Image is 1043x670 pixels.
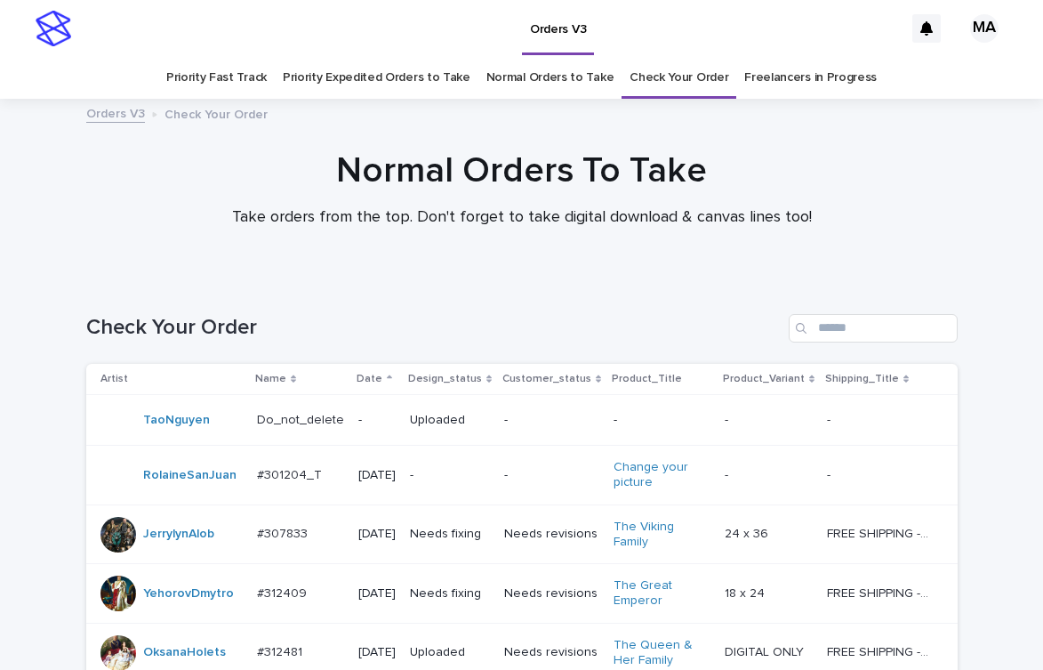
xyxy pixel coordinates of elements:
[614,578,710,609] a: The Great Emperor
[504,413,599,428] p: -
[827,642,932,660] p: FREE SHIPPING - preview in 1-2 business days, after your approval delivery will take 5-10 b.d.
[725,409,732,428] p: -
[825,369,899,389] p: Shipping_Title
[143,468,237,483] a: RolaineSanJuan
[143,586,234,601] a: YehorovDmytro
[970,14,999,43] div: MA
[358,413,396,428] p: -
[257,523,311,542] p: #307833
[257,464,325,483] p: #301204_T
[283,57,470,99] a: Priority Expedited Orders to Take
[255,369,286,389] p: Name
[36,11,71,46] img: stacker-logo-s-only.png
[166,57,267,99] a: Priority Fast Track
[486,57,614,99] a: Normal Orders to Take
[143,645,226,660] a: OksanaHolets
[86,315,782,341] h1: Check Your Order
[630,57,728,99] a: Check Your Order
[86,149,958,192] h1: Normal Orders To Take
[100,369,128,389] p: Artist
[504,645,599,660] p: Needs revisions
[502,369,591,389] p: Customer_status
[614,638,710,668] a: The Queen & Her Family
[744,57,877,99] a: Freelancers in Progress
[86,446,958,505] tr: RolaineSanJuan #301204_T#301204_T [DATE]--Change your picture -- --
[143,413,210,428] a: TaoNguyen
[725,464,732,483] p: -
[725,583,768,601] p: 18 x 24
[86,102,145,123] a: Orders V3
[410,586,490,601] p: Needs fixing
[358,645,396,660] p: [DATE]
[504,586,599,601] p: Needs revisions
[408,369,482,389] p: Design_status
[358,586,396,601] p: [DATE]
[257,583,310,601] p: #312409
[257,642,306,660] p: #312481
[86,395,958,446] tr: TaoNguyen Do_not_deleteDo_not_delete -Uploaded---- --
[86,505,958,564] tr: JerrylynAlob #307833#307833 [DATE]Needs fixingNeeds revisionsThe Viking Family 24 x 3624 x 36 FRE...
[827,583,932,601] p: FREE SHIPPING - preview in 1-2 business days, after your approval delivery will take 5-10 b.d.
[827,464,834,483] p: -
[410,413,490,428] p: Uploaded
[827,523,932,542] p: FREE SHIPPING - preview in 1-2 business days, after your approval delivery will take 5-10 b.d., l...
[725,642,807,660] p: DIGITAL ONLY
[504,527,599,542] p: Needs revisions
[164,103,268,123] p: Check Your Order
[358,468,396,483] p: [DATE]
[827,409,834,428] p: -
[410,527,490,542] p: Needs fixing
[614,460,710,490] a: Change your picture
[143,527,214,542] a: JerrylynAlob
[410,645,490,660] p: Uploaded
[614,520,710,550] a: The Viking Family
[504,468,599,483] p: -
[166,208,878,228] p: Take orders from the top. Don't forget to take digital download & canvas lines too!
[612,369,682,389] p: Product_Title
[723,369,805,389] p: Product_Variant
[789,314,958,343] input: Search
[257,409,348,428] p: Do_not_delete
[725,523,772,542] p: 24 x 36
[614,413,710,428] p: -
[86,564,958,624] tr: YehorovDmytro #312409#312409 [DATE]Needs fixingNeeds revisionsThe Great Emperor 18 x 2418 x 24 FR...
[358,527,396,542] p: [DATE]
[410,468,490,483] p: -
[357,369,382,389] p: Date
